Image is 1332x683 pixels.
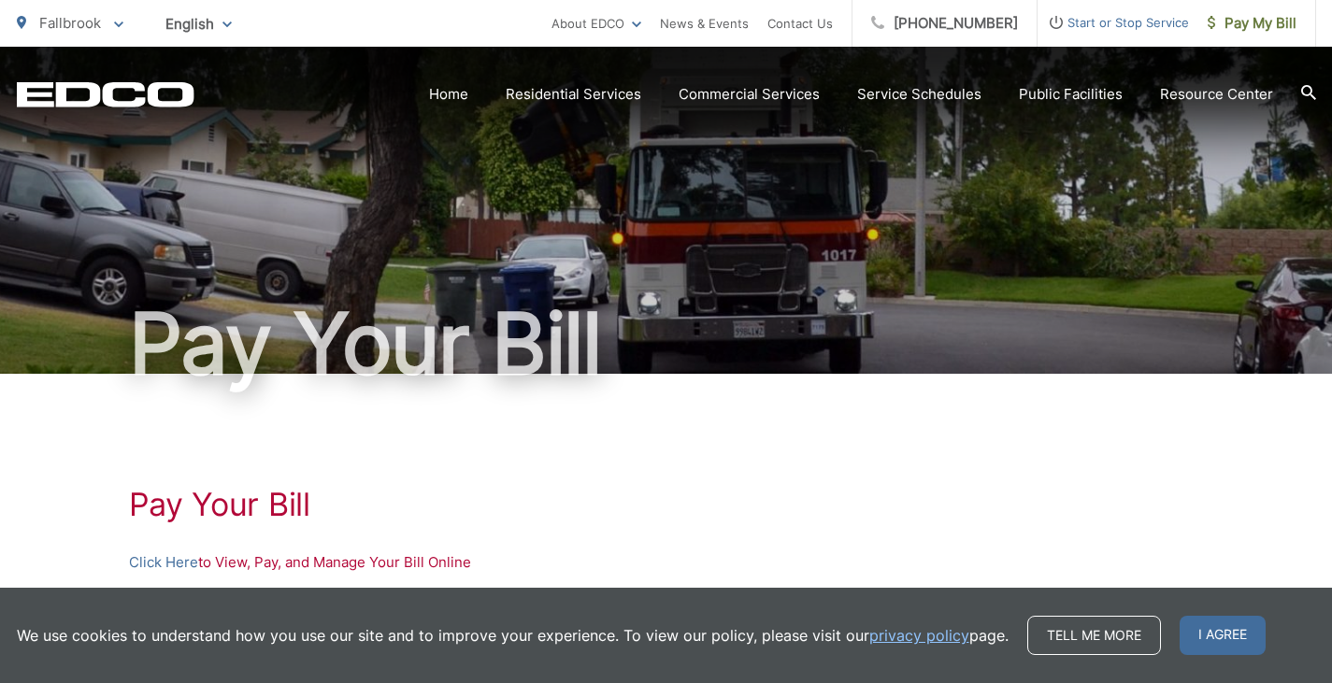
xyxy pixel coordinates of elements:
[129,551,198,574] a: Click Here
[869,624,969,647] a: privacy policy
[1019,83,1123,106] a: Public Facilities
[1208,12,1296,35] span: Pay My Bill
[1027,616,1161,655] a: Tell me more
[1160,83,1273,106] a: Resource Center
[506,83,641,106] a: Residential Services
[857,83,981,106] a: Service Schedules
[1180,616,1266,655] span: I agree
[17,297,1316,391] h1: Pay Your Bill
[129,551,1204,574] p: to View, Pay, and Manage Your Bill Online
[679,83,820,106] a: Commercial Services
[551,12,641,35] a: About EDCO
[17,624,1009,647] p: We use cookies to understand how you use our site and to improve your experience. To view our pol...
[660,12,749,35] a: News & Events
[429,83,468,106] a: Home
[129,486,1204,523] h1: Pay Your Bill
[17,81,194,107] a: EDCD logo. Return to the homepage.
[767,12,833,35] a: Contact Us
[39,14,101,32] span: Fallbrook
[151,7,246,40] span: English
